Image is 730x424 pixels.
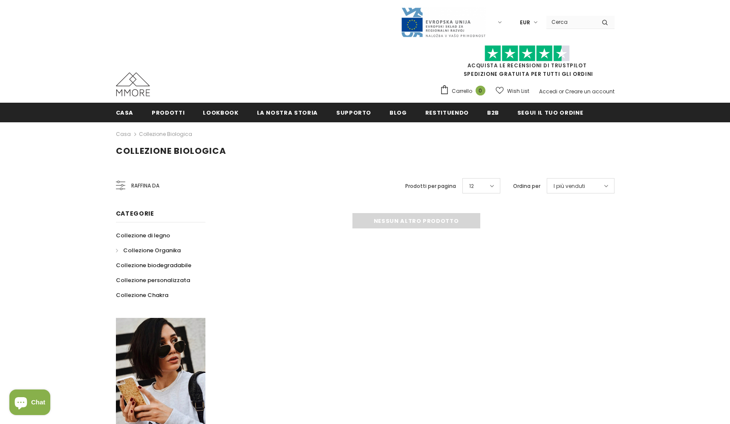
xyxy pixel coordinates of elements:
span: SPEDIZIONE GRATUITA PER TUTTI GLI ORDINI [440,49,615,78]
a: La nostra storia [257,103,318,122]
a: Collezione Organika [116,243,181,258]
span: Prodotti [152,109,185,117]
a: Collezione biologica [139,130,192,138]
label: Ordina per [513,182,540,190]
label: Prodotti per pagina [405,182,456,190]
span: EUR [520,18,530,27]
span: Casa [116,109,134,117]
span: Collezione di legno [116,231,170,239]
span: Blog [390,109,407,117]
a: Restituendo [425,103,469,122]
a: Acquista le recensioni di TrustPilot [467,62,587,69]
a: Casa [116,103,134,122]
span: Collezione personalizzata [116,276,190,284]
a: Blog [390,103,407,122]
span: Collezione biologica [116,145,226,157]
a: Collezione Chakra [116,288,168,303]
span: La nostra storia [257,109,318,117]
span: Collezione Chakra [116,291,168,299]
input: Search Site [546,16,595,28]
a: Carrello 0 [440,85,490,98]
span: Lookbook [203,109,238,117]
span: Wish List [507,87,529,95]
a: Javni Razpis [401,18,486,26]
span: Raffina da [131,181,159,190]
span: B2B [487,109,499,117]
inbox-online-store-chat: Shopify online store chat [7,389,53,417]
img: Fidati di Pilot Stars [485,45,570,62]
span: 12 [469,182,474,190]
a: Wish List [496,84,529,98]
a: Creare un account [565,88,615,95]
span: Restituendo [425,109,469,117]
a: Collezione personalizzata [116,273,190,288]
span: supporto [336,109,371,117]
span: Carrello [452,87,472,95]
span: Segui il tuo ordine [517,109,583,117]
a: Lookbook [203,103,238,122]
span: Collezione Organika [123,246,181,254]
a: Prodotti [152,103,185,122]
a: supporto [336,103,371,122]
span: I più venduti [554,182,585,190]
a: Segui il tuo ordine [517,103,583,122]
img: Javni Razpis [401,7,486,38]
span: Categorie [116,209,154,218]
span: or [559,88,564,95]
a: Casa [116,129,131,139]
a: Collezione biodegradabile [116,258,191,273]
span: 0 [476,86,485,95]
img: Casi MMORE [116,72,150,96]
a: Accedi [539,88,557,95]
a: B2B [487,103,499,122]
a: Collezione di legno [116,228,170,243]
span: Collezione biodegradabile [116,261,191,269]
